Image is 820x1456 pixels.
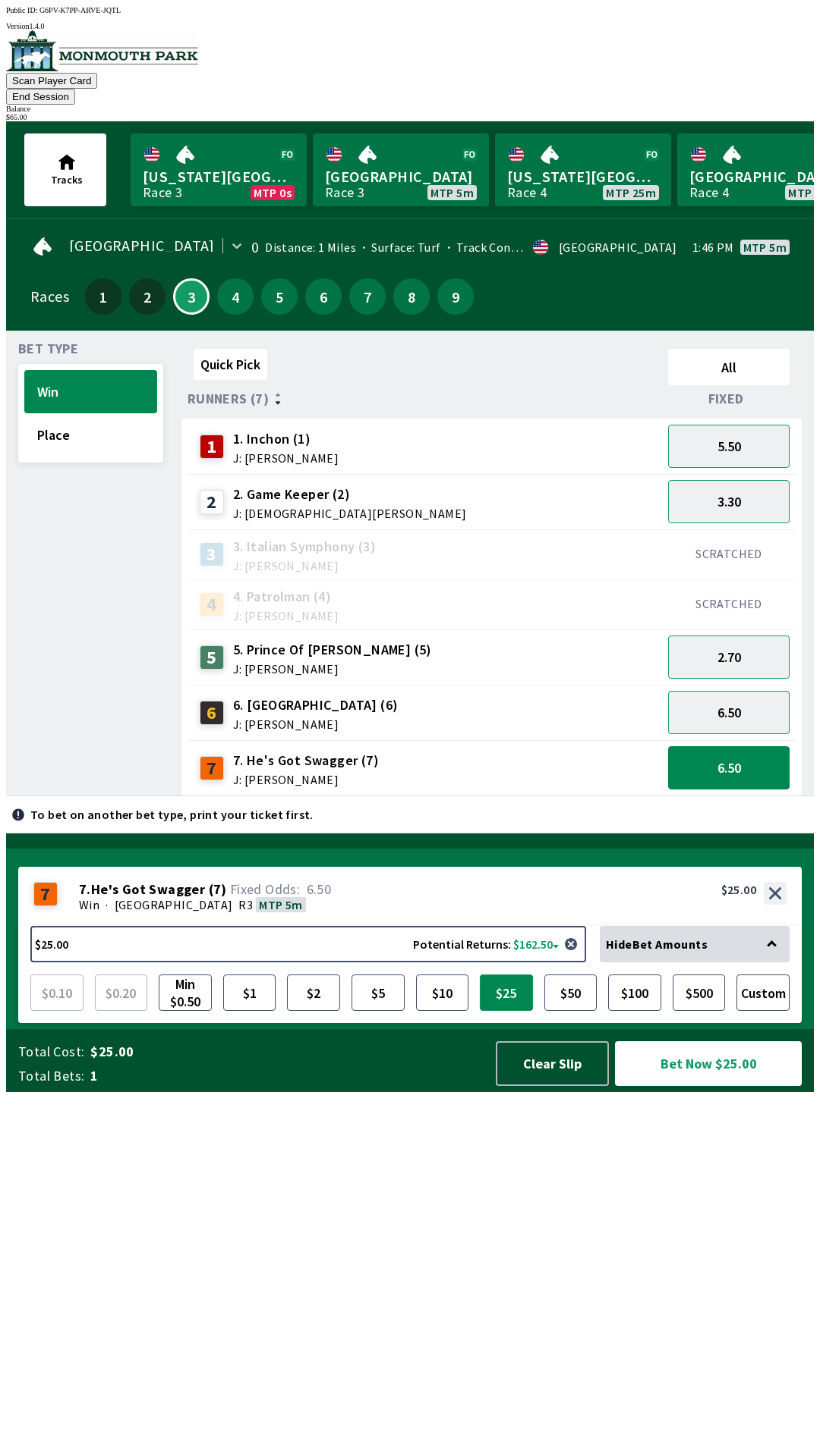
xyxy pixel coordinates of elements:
[606,187,656,199] span: MTP 25m
[356,240,441,255] span: Surface: Turf
[79,882,91,897] span: 7 .
[39,6,121,14] span: G6PV-K7PP-ARVE-JQTL
[90,1067,481,1085] span: 1
[628,1054,789,1073] span: Bet Now $25.00
[717,493,741,510] span: 3.30
[227,978,273,1007] span: $1
[740,978,786,1007] span: Custom
[259,897,302,912] span: MTP 5m
[717,704,741,721] span: 6.50
[313,133,489,206] a: [GEOGRAPHIC_DATA]Race 3MTP 5m
[615,1041,802,1086] button: Bet Now $25.00
[143,167,295,187] span: [US_STATE][GEOGRAPHIC_DATA]
[496,1041,609,1086] button: Clear Slip
[689,187,729,199] div: Race 4
[673,974,726,1011] button: $500
[287,974,340,1011] button: $2
[233,452,339,464] span: J: [PERSON_NAME]
[69,240,215,252] span: [GEOGRAPHIC_DATA]
[178,293,204,300] span: 3
[612,978,658,1007] span: $100
[233,640,432,660] span: 5. Prince Of [PERSON_NAME] (5)
[743,241,787,253] span: MTP 5m
[544,974,598,1011] button: $50
[708,393,744,405] span: Fixed
[265,291,294,302] span: 5
[437,278,474,315] button: 9
[717,759,741,777] span: 6.50
[6,89,75,105] button: End Session
[416,974,469,1011] button: $10
[668,691,790,734] button: 6.50
[480,974,533,1011] button: $25
[233,751,379,770] span: 7. He's Got Swagger (7)
[233,695,399,715] span: 6. [GEOGRAPHIC_DATA] (6)
[349,278,386,315] button: 7
[79,897,99,912] span: Win
[507,167,659,187] span: [US_STATE][GEOGRAPHIC_DATA]
[233,773,379,786] span: J: [PERSON_NAME]
[509,1055,595,1072] span: Clear Slip
[606,937,708,952] span: Hide Bet Amounts
[217,278,254,315] button: 4
[85,278,121,315] button: 1
[200,592,224,617] div: 4
[200,356,260,373] span: Quick Pick
[51,173,83,187] span: Tracks
[721,882,756,897] div: $25.00
[233,560,376,572] span: J: [PERSON_NAME]
[6,6,814,14] div: Public ID:
[441,291,470,302] span: 9
[254,187,292,199] span: MTP 0s
[291,978,336,1007] span: $2
[352,974,405,1011] button: $5
[668,635,790,679] button: 2.70
[507,187,547,199] div: Race 4
[736,974,790,1011] button: Custom
[18,343,78,355] span: Bet Type
[129,278,166,315] button: 2
[717,438,741,455] span: 5.50
[106,897,108,912] span: ·
[668,480,790,523] button: 3.30
[420,978,465,1007] span: $10
[91,882,205,897] span: He's Got Swagger
[200,542,224,566] div: 3
[18,1067,84,1085] span: Total Bets:
[33,882,58,906] div: 7
[305,278,342,315] button: 6
[188,393,269,405] span: Runners (7)
[37,383,144,400] span: Win
[692,241,734,253] span: 1:46 PM
[6,73,97,89] button: Scan Player Card
[131,133,307,206] a: [US_STATE][GEOGRAPHIC_DATA]Race 3MTP 0s
[265,240,356,255] span: Distance: 1 Miles
[441,240,575,255] span: Track Condition: Firm
[307,880,332,898] span: 6.50
[133,291,162,302] span: 2
[223,974,276,1011] button: $1
[668,546,790,561] div: SCRATCHED
[221,291,250,302] span: 4
[233,485,467,504] span: 2. Game Keeper (2)
[200,756,224,780] div: 7
[495,133,671,206] a: [US_STATE][GEOGRAPHIC_DATA]Race 4MTP 25m
[37,426,144,444] span: Place
[6,30,198,71] img: venue logo
[233,507,467,519] span: J: [DEMOGRAPHIC_DATA][PERSON_NAME]
[309,291,338,302] span: 6
[30,290,69,303] div: Races
[159,974,212,1011] button: Min $0.50
[6,113,814,121] div: $ 65.00
[30,926,586,962] button: $25.00Potential Returns: $162.50
[397,291,426,302] span: 8
[24,413,157,457] button: Place
[209,882,227,897] span: ( 7 )
[233,587,339,607] span: 4. Patrolman (4)
[6,105,814,113] div: Balance
[668,596,790,611] div: SCRATCHED
[143,187,182,199] div: Race 3
[200,435,224,459] div: 1
[676,978,722,1007] span: $500
[200,490,224,514] div: 2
